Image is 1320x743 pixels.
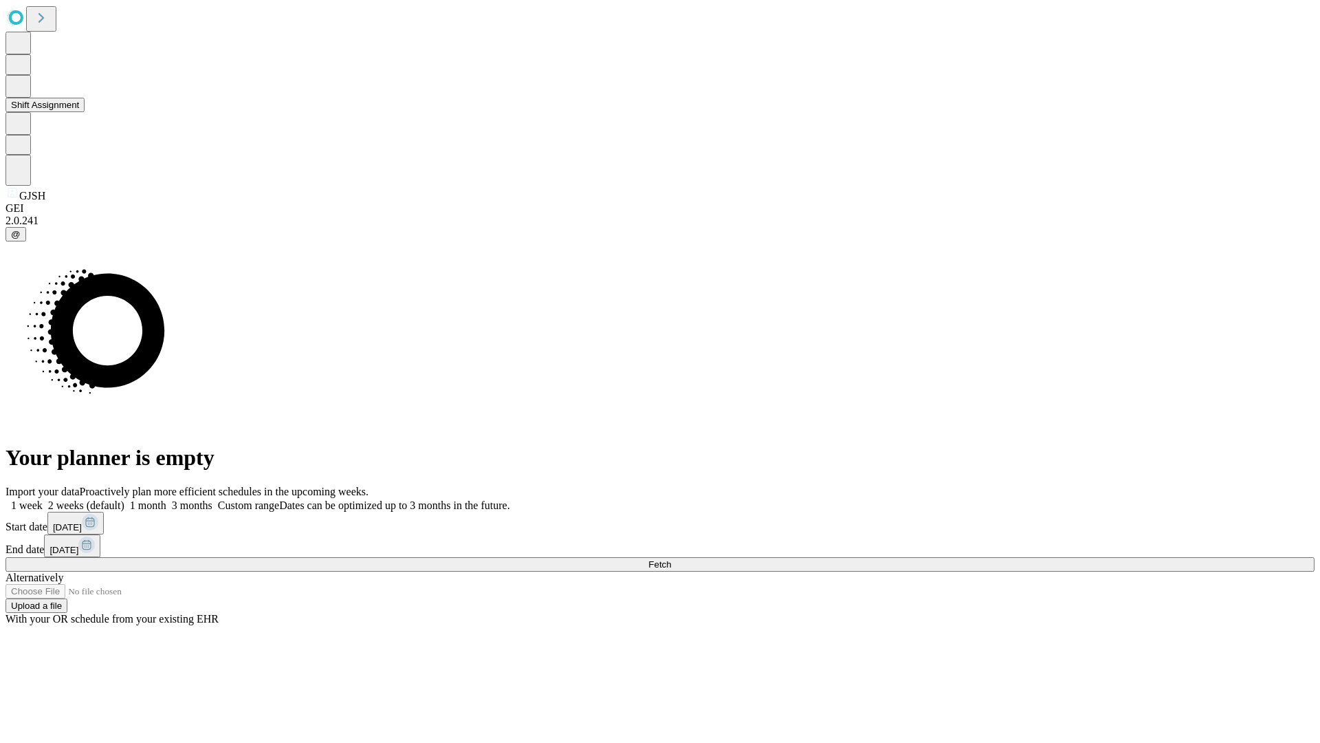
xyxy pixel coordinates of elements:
[130,499,166,511] span: 1 month
[49,545,78,555] span: [DATE]
[5,215,1314,227] div: 2.0.241
[5,445,1314,471] h1: Your planner is empty
[172,499,212,511] span: 3 months
[5,486,80,497] span: Import your data
[5,202,1314,215] div: GEI
[5,227,26,241] button: @
[47,512,104,535] button: [DATE]
[218,499,279,511] span: Custom range
[279,499,509,511] span: Dates can be optimized up to 3 months in the future.
[48,499,124,511] span: 2 weeks (default)
[11,499,43,511] span: 1 week
[5,572,63,583] span: Alternatively
[5,98,85,112] button: Shift Assignment
[80,486,368,497] span: Proactively plan more efficient schedules in the upcoming weeks.
[19,190,45,202] span: GJSH
[5,512,1314,535] div: Start date
[648,559,671,570] span: Fetch
[11,229,21,239] span: @
[5,613,219,625] span: With your OR schedule from your existing EHR
[5,599,67,613] button: Upload a file
[44,535,100,557] button: [DATE]
[53,522,82,532] span: [DATE]
[5,557,1314,572] button: Fetch
[5,535,1314,557] div: End date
